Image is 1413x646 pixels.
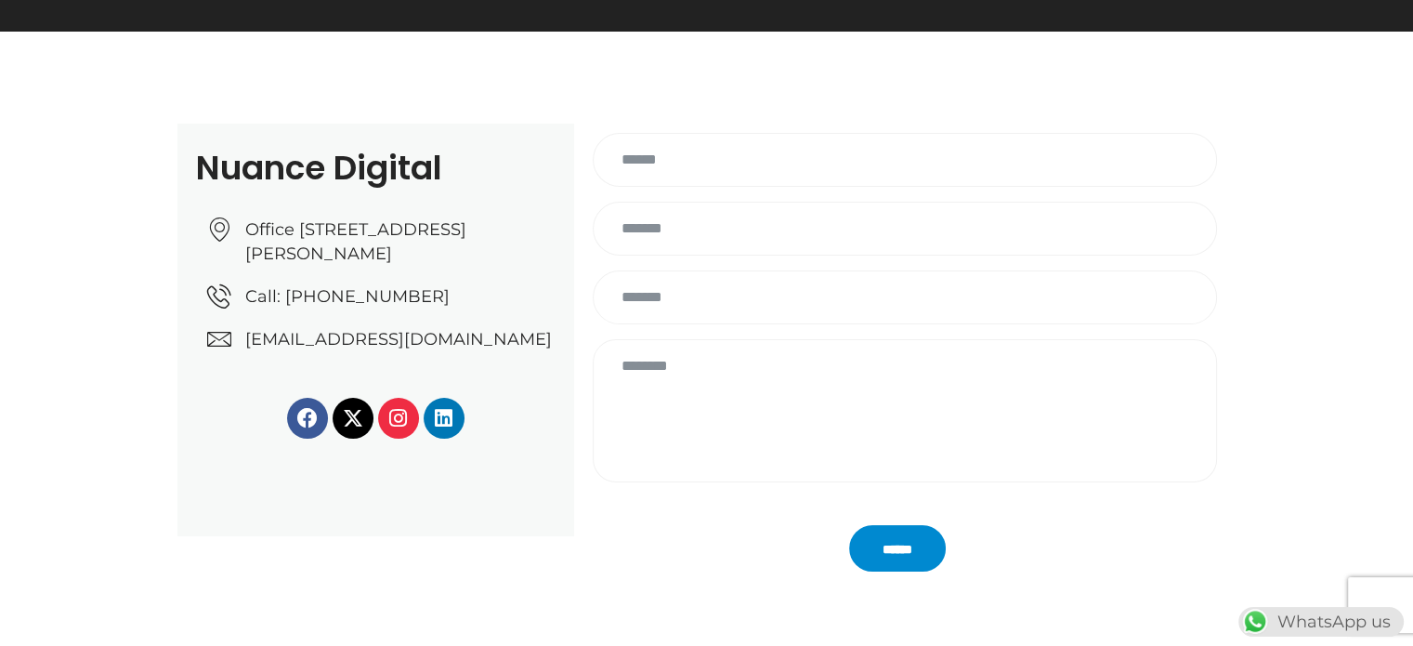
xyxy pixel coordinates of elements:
a: [EMAIL_ADDRESS][DOMAIN_NAME] [207,327,556,351]
span: Call: [PHONE_NUMBER] [241,284,450,309]
a: Call: [PHONE_NUMBER] [207,284,556,309]
h2: Nuance Digital [196,152,556,185]
div: WhatsApp us [1238,607,1404,637]
a: Office [STREET_ADDRESS][PERSON_NAME] [207,218,556,266]
span: Office [STREET_ADDRESS][PERSON_NAME] [241,218,556,266]
form: Contact form [583,133,1227,527]
a: WhatsAppWhatsApp us [1238,612,1404,632]
span: [EMAIL_ADDRESS][DOMAIN_NAME] [241,327,552,351]
img: WhatsApp [1240,607,1270,637]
